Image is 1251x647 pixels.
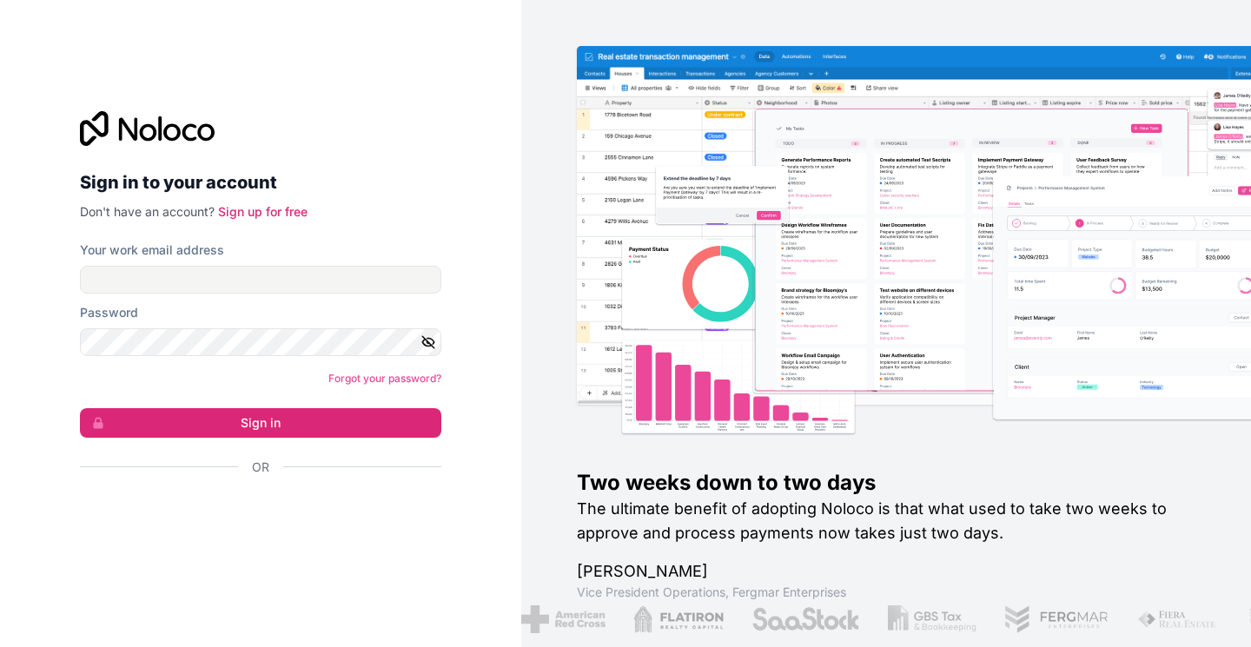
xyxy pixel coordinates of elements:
[252,459,269,476] span: Or
[80,328,441,356] input: Password
[577,497,1195,545] h2: The ultimate benefit of adopting Noloco is that what used to take two weeks to approve and proces...
[80,167,441,198] h2: Sign in to your account
[80,304,138,321] label: Password
[514,605,599,633] img: /assets/american-red-cross-BAupjrZR.png
[80,266,441,294] input: Email address
[577,469,1195,497] h1: Two weeks down to two days
[577,559,1195,584] h1: [PERSON_NAME]
[745,605,854,633] img: /assets/saastock-C6Zbiodz.png
[80,204,215,219] span: Don't have an account?
[997,605,1103,633] img: /assets/fergmar-CudnrXN5.png
[627,605,718,633] img: /assets/flatiron-C8eUkumj.png
[328,372,441,385] a: Forgot your password?
[218,204,308,219] a: Sign up for free
[882,605,970,633] img: /assets/gbstax-C-GtDUiK.png
[80,408,441,438] button: Sign in
[577,584,1195,601] h1: Vice President Operations , Fergmar Enterprises
[1131,605,1213,633] img: /assets/fiera-fwj2N5v4.png
[80,241,224,259] label: Your work email address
